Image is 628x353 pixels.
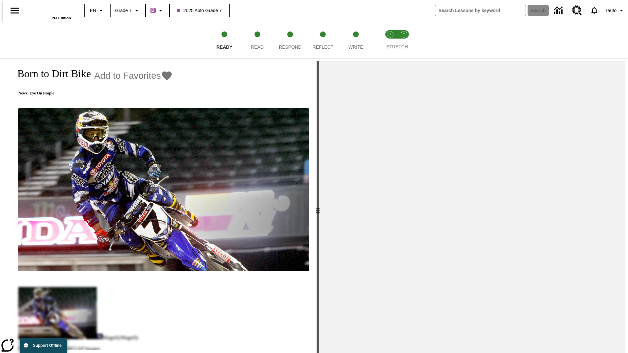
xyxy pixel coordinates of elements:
a: Resource Center, Will open in new tab [568,2,586,19]
h1: Born to Dirt Bike [10,68,91,80]
a: Notifications [586,2,603,19]
span: Add to Favorites [94,71,161,81]
button: Boost Class color is purple. Change class color [148,5,167,16]
span: STRETCH [386,44,408,49]
span: 2025 Auto Grade 7 [177,7,222,14]
img: Motocross racer James Stewart flies through the air on his dirt bike. [18,108,309,271]
input: search field [435,5,526,16]
span: Respond [279,44,301,50]
span: NJ Edition [52,16,71,20]
button: Respond step 3 of 5 [271,22,309,58]
p: News: Eye On People [10,91,173,96]
span: EN [90,7,96,14]
span: Reflect [313,44,334,50]
span: Grade 7 [115,7,132,14]
button: Write step 5 of 5 [337,22,375,58]
span: Write [348,44,363,50]
button: Language: EN, Select a language [87,5,108,16]
text: 1 [389,33,391,36]
button: Support Offline [20,338,67,353]
text: 2 [403,33,405,36]
span: B [151,6,155,14]
button: Stretch Respond step 2 of 2 [394,22,413,58]
button: Read step 2 of 5 [238,22,276,58]
div: Home [28,2,71,20]
button: Stretch Read step 1 of 2 [381,22,400,58]
button: Reflect step 4 of 5 [304,22,342,58]
span: Ready [217,44,233,50]
span: Tauto [605,7,617,14]
div: reading [3,61,317,350]
button: Profile/Settings [603,5,628,16]
button: Ready step 1 of 5 [205,22,243,58]
button: Open side menu [5,1,25,20]
span: Support Offline [33,343,61,348]
span: Read [251,44,264,50]
button: Add to Favorites - Born to Dirt Bike [94,70,173,81]
div: activity [319,61,625,353]
div: Press Enter or Spacebar and then press right and left arrow keys to move the slider [317,61,319,353]
button: Grade: Grade 7, Select a grade [113,5,143,16]
a: Data Center [550,2,568,20]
